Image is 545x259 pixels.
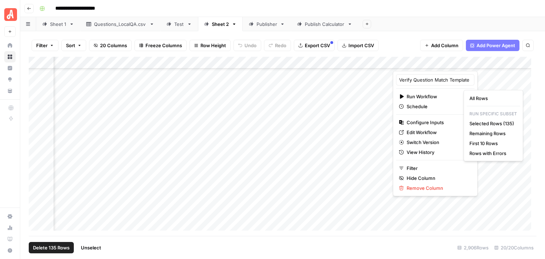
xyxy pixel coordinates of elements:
button: Help + Support [4,245,16,256]
button: Undo [233,40,261,51]
div: Publisher [257,21,277,28]
span: Rows with Errors [469,150,514,157]
span: Filter [407,165,469,172]
span: 20 Columns [100,42,127,49]
span: Sort [66,42,75,49]
span: Filter [36,42,48,49]
button: Sort [61,40,86,51]
a: Test [160,17,198,31]
span: Unselect [81,244,101,251]
a: Sheet 2 [198,17,243,31]
span: Add Column [431,42,458,49]
span: Export CSV [305,42,330,49]
span: Redo [275,42,286,49]
div: Test [174,21,184,28]
span: First 10 Rows [469,140,514,147]
span: Remaining Rows [469,130,514,137]
button: Unselect [77,242,105,253]
span: Import CSV [348,42,374,49]
button: Import CSV [337,40,379,51]
span: Row Height [200,42,226,49]
span: Undo [244,42,257,49]
span: Edit Workflow [407,129,469,136]
a: Browse [4,51,16,62]
a: Home [4,40,16,51]
img: Angi Logo [4,8,17,21]
span: Selected Rows (135) [469,120,514,127]
span: Delete 135 Rows [33,244,70,251]
a: Insights [4,62,16,74]
a: Sheet 1 [36,17,80,31]
a: Settings [4,211,16,222]
div: 20/20 Columns [491,242,536,253]
button: Add Power Agent [466,40,519,51]
span: Schedule [407,103,469,110]
span: Freeze Columns [145,42,182,49]
button: Add Column [420,40,463,51]
a: Publisher [243,17,291,31]
button: Freeze Columns [134,40,187,51]
span: Configure Inputs [407,119,469,126]
div: 2,906 Rows [455,242,491,253]
span: Switch Version [407,139,462,146]
div: Sheet 1 [50,21,66,28]
span: Run Workflow [407,93,462,100]
a: Learning Hub [4,233,16,245]
button: Row Height [189,40,231,51]
a: Questions_LocalQA.csv [80,17,160,31]
span: All Rows [469,95,514,102]
span: Hide Column [407,175,469,182]
button: Filter [32,40,59,51]
a: Publish Calculator [291,17,358,31]
a: Usage [4,222,16,233]
button: 20 Columns [89,40,132,51]
span: Add Power Agent [477,42,515,49]
button: Workspace: Angi [4,6,16,23]
div: Sheet 2 [212,21,229,28]
button: Redo [264,40,291,51]
p: Run Specific Subset [467,109,520,119]
span: View History [407,149,469,156]
div: Questions_LocalQA.csv [94,21,147,28]
a: Opportunities [4,74,16,85]
div: Publish Calculator [305,21,345,28]
button: Delete 135 Rows [29,242,74,253]
span: Remove Column [407,184,469,192]
button: Export CSV [294,40,335,51]
a: Your Data [4,85,16,97]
